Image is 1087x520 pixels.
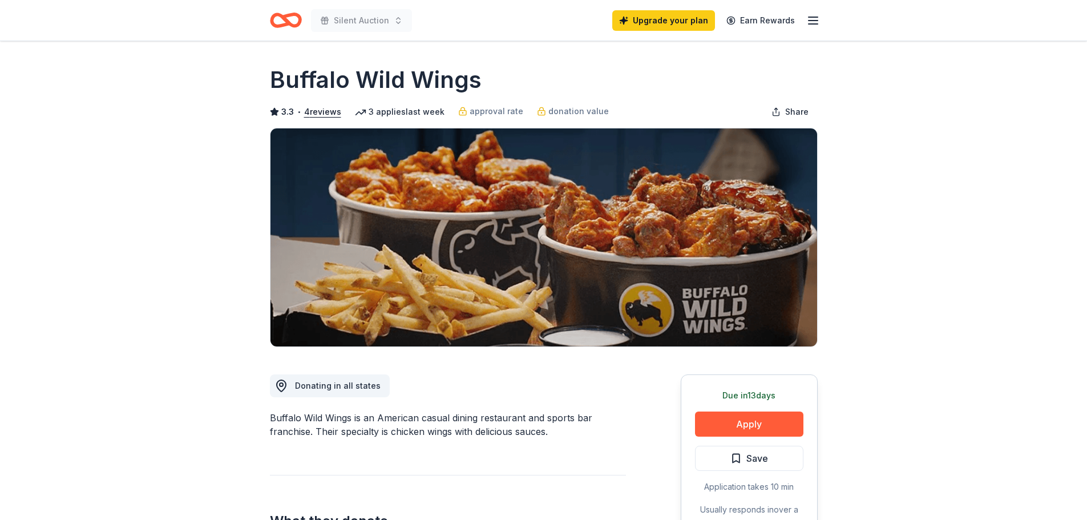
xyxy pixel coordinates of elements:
div: Application takes 10 min [695,480,803,494]
a: donation value [537,104,609,118]
div: Due in 13 days [695,389,803,402]
a: Upgrade your plan [612,10,715,31]
span: Share [785,105,809,119]
h1: Buffalo Wild Wings [270,64,482,96]
button: Share [762,100,818,123]
span: approval rate [470,104,523,118]
button: 4reviews [304,105,341,119]
span: Donating in all states [295,381,381,390]
span: donation value [548,104,609,118]
a: Earn Rewards [720,10,802,31]
button: Apply [695,412,803,437]
button: Silent Auction [311,9,412,32]
span: • [297,107,301,116]
img: Image for Buffalo Wild Wings [270,128,817,346]
span: Save [746,451,768,466]
span: Silent Auction [334,14,389,27]
span: 3.3 [281,105,294,119]
div: Buffalo Wild Wings is an American casual dining restaurant and sports bar franchise. Their specia... [270,411,626,438]
button: Save [695,446,803,471]
a: Home [270,7,302,34]
a: approval rate [458,104,523,118]
div: 3 applies last week [355,105,445,119]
